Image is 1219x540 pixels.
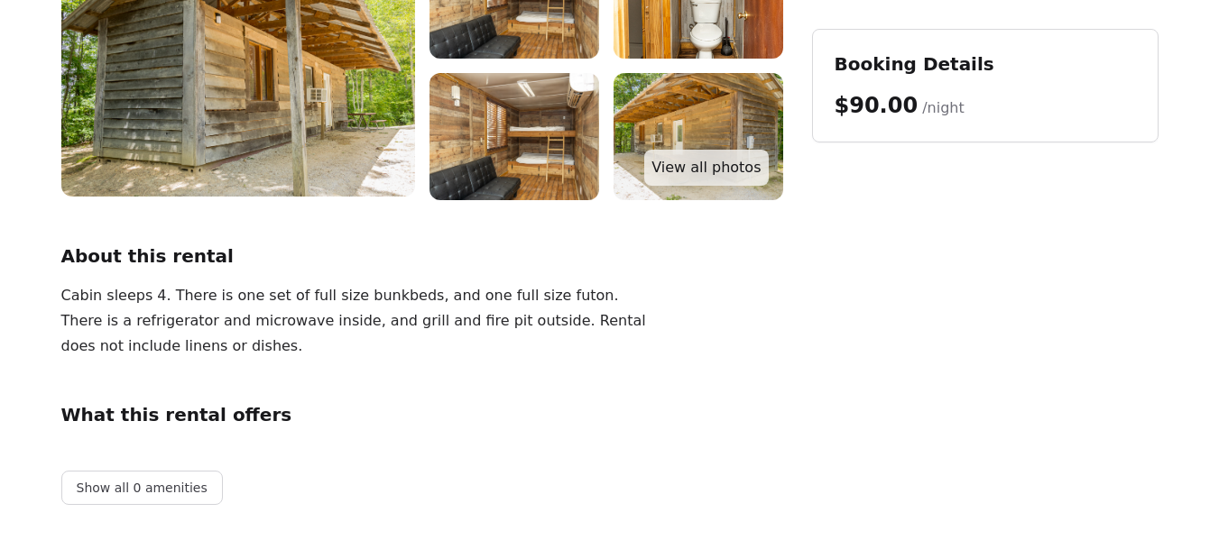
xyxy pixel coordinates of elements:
div: Cabin sleeps 4. There is one set of full size bunkbeds, and one full size futon. There is a refri... [61,283,659,359]
img: WildcatOffroad_Cabin1_04.jpg [429,73,599,200]
img: WildcatOffroad_Cabin1_12.jpg [614,73,783,200]
a: View all photos [644,150,768,186]
h2: About this rental [61,243,783,269]
span: /night [922,99,965,116]
span: $90.00 [835,93,919,118]
button: Show all 0 amenities [61,471,223,505]
h2: Booking Details [835,51,1136,77]
h2: What this rental offers [61,402,783,427]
